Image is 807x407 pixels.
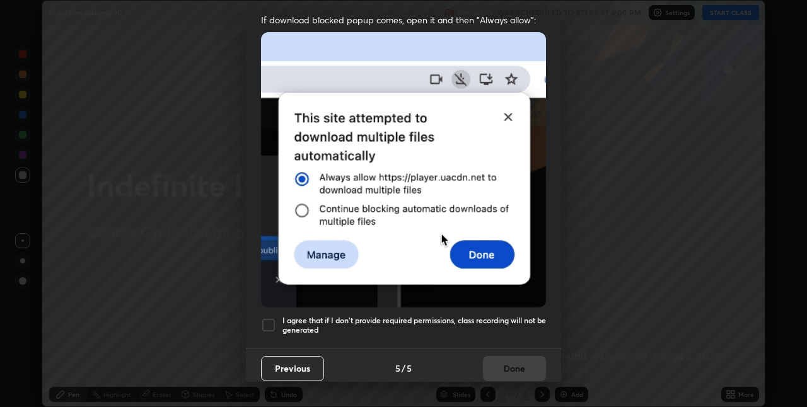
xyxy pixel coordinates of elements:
[261,356,324,381] button: Previous
[407,362,412,375] h4: 5
[261,32,546,307] img: downloads-permission-blocked.gif
[261,14,546,26] span: If download blocked popup comes, open it and then "Always allow":
[395,362,400,375] h4: 5
[402,362,405,375] h4: /
[282,316,546,335] h5: I agree that if I don't provide required permissions, class recording will not be generated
